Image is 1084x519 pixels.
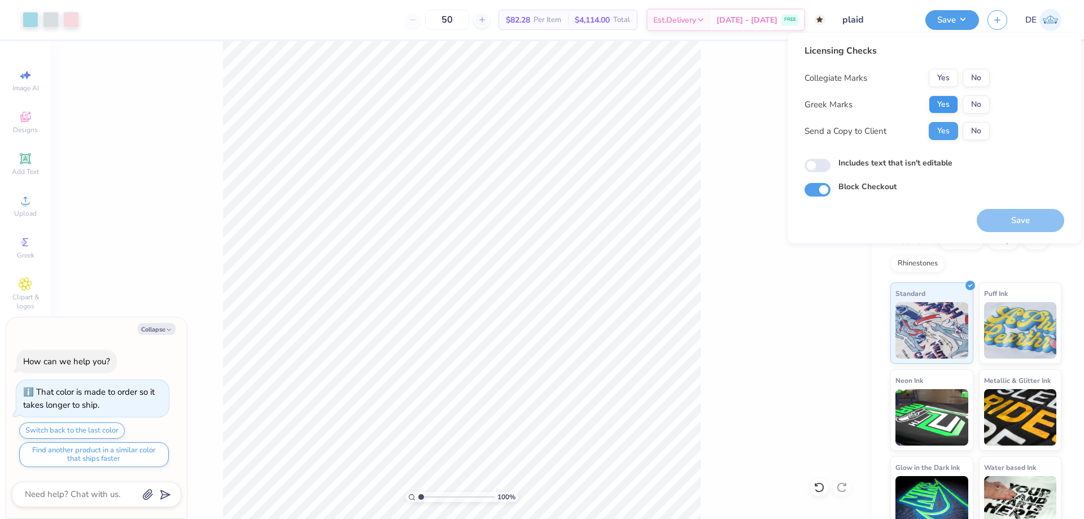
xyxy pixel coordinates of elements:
[13,125,38,134] span: Designs
[895,374,923,386] span: Neon Ink
[838,181,897,193] label: Block Checkout
[613,14,630,26] span: Total
[805,44,990,58] div: Licensing Checks
[929,69,958,87] button: Yes
[425,10,469,30] input: – –
[984,389,1057,446] img: Metallic & Glitter Ink
[805,72,867,85] div: Collegiate Marks
[984,374,1051,386] span: Metallic & Glitter Ink
[929,95,958,114] button: Yes
[653,14,696,26] span: Est. Delivery
[716,14,777,26] span: [DATE] - [DATE]
[534,14,561,26] span: Per Item
[984,302,1057,359] img: Puff Ink
[805,125,886,138] div: Send a Copy to Client
[895,461,960,473] span: Glow in the Dark Ink
[497,492,515,502] span: 100 %
[12,167,39,176] span: Add Text
[838,157,952,169] label: Includes text that isn't editable
[14,209,37,218] span: Upload
[984,287,1008,299] span: Puff Ink
[506,14,530,26] span: $82.28
[963,122,990,140] button: No
[963,69,990,87] button: No
[963,95,990,114] button: No
[1039,9,1061,31] img: Djian Evardoni
[890,255,945,272] div: Rhinestones
[895,287,925,299] span: Standard
[834,8,917,31] input: Untitled Design
[6,293,45,311] span: Clipart & logos
[23,386,155,411] div: That color is made to order so it takes longer to ship.
[17,251,34,260] span: Greek
[895,302,968,359] img: Standard
[138,323,176,335] button: Collapse
[925,10,979,30] button: Save
[1025,9,1061,31] a: DE
[984,461,1036,473] span: Water based Ink
[895,389,968,446] img: Neon Ink
[929,122,958,140] button: Yes
[784,16,796,24] span: FREE
[575,14,610,26] span: $4,114.00
[1025,14,1037,27] span: DE
[19,442,169,467] button: Find another product in a similar color that ships faster
[805,98,853,111] div: Greek Marks
[12,84,39,93] span: Image AI
[19,422,125,439] button: Switch back to the last color
[23,356,110,367] div: How can we help you?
